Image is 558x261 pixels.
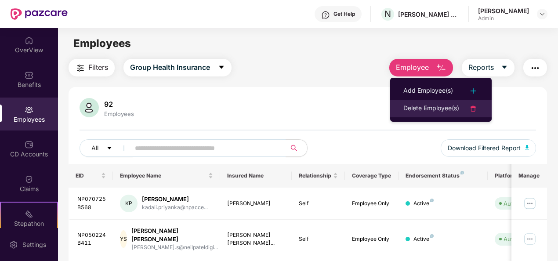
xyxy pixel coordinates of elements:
div: NP070725B568 [77,195,106,212]
div: Settings [20,240,49,249]
div: Platform Status [495,172,543,179]
img: svg+xml;base64,PHN2ZyB4bWxucz0iaHR0cDovL3d3dy53My5vcmcvMjAwMC9zdmciIHdpZHRoPSIyMSIgaGVpZ2h0PSIyMC... [25,210,33,218]
span: Filters [88,62,108,73]
img: svg+xml;base64,PHN2ZyB4bWxucz0iaHR0cDovL3d3dy53My5vcmcvMjAwMC9zdmciIHdpZHRoPSI4IiBoZWlnaHQ9IjgiIH... [430,199,434,202]
img: svg+xml;base64,PHN2ZyBpZD0iQmVuZWZpdHMiIHhtbG5zPSJodHRwOi8vd3d3LnczLm9yZy8yMDAwL3N2ZyIgd2lkdGg9Ij... [25,71,33,80]
div: Stepathon [1,219,57,228]
div: [PERSON_NAME] [142,195,208,203]
img: svg+xml;base64,PHN2ZyB4bWxucz0iaHR0cDovL3d3dy53My5vcmcvMjAwMC9zdmciIHdpZHRoPSI4IiBoZWlnaHQ9IjgiIH... [430,234,434,238]
span: Download Filtered Report [448,143,521,153]
th: Employee Name [113,164,220,188]
div: Delete Employee(s) [403,103,459,114]
div: Get Help [333,11,355,18]
div: [PERSON_NAME] [PERSON_NAME] [131,227,218,243]
img: svg+xml;base64,PHN2ZyBpZD0iQ0RfQWNjb3VudHMiIGRhdGEtbmFtZT0iQ0QgQWNjb3VudHMiIHhtbG5zPSJodHRwOi8vd3... [25,140,33,149]
img: svg+xml;base64,PHN2ZyBpZD0iQ2xhaW0iIHhtbG5zPSJodHRwOi8vd3d3LnczLm9yZy8yMDAwL3N2ZyIgd2lkdGg9IjIwIi... [25,175,33,184]
span: caret-down [106,145,112,152]
div: KP [120,195,138,212]
button: Group Health Insurancecaret-down [123,59,232,76]
div: Self [299,235,338,243]
div: [PERSON_NAME].s@neilpateldigi... [131,243,218,252]
img: svg+xml;base64,PHN2ZyB4bWxucz0iaHR0cDovL3d3dy53My5vcmcvMjAwMC9zdmciIHdpZHRoPSI4IiBoZWlnaHQ9IjgiIH... [460,171,464,174]
button: Filters [69,59,115,76]
img: manageButton [523,232,537,246]
img: svg+xml;base64,PHN2ZyBpZD0iSGVscC0zMngzMiIgeG1sbnM9Imh0dHA6Ly93d3cudzMub3JnLzIwMDAvc3ZnIiB3aWR0aD... [321,11,330,19]
div: Auto Verified [504,235,539,243]
img: svg+xml;base64,PHN2ZyB4bWxucz0iaHR0cDovL3d3dy53My5vcmcvMjAwMC9zdmciIHhtbG5zOnhsaW5rPSJodHRwOi8vd3... [80,98,99,117]
div: kadali.priyanka@npacce... [142,203,208,212]
div: Active [413,199,434,208]
span: Relationship [299,172,332,179]
img: manageButton [523,196,537,210]
div: Employee Only [352,199,391,208]
button: Employee [389,59,453,76]
img: svg+xml;base64,PHN2ZyBpZD0iRHJvcGRvd24tMzJ4MzIiIHhtbG5zPSJodHRwOi8vd3d3LnczLm9yZy8yMDAwL3N2ZyIgd2... [539,11,546,18]
img: svg+xml;base64,PHN2ZyBpZD0iSG9tZSIgeG1sbnM9Imh0dHA6Ly93d3cudzMub3JnLzIwMDAvc3ZnIiB3aWR0aD0iMjAiIG... [25,36,33,45]
img: svg+xml;base64,PHN2ZyB4bWxucz0iaHR0cDovL3d3dy53My5vcmcvMjAwMC9zdmciIHdpZHRoPSIyNCIgaGVpZ2h0PSIyNC... [75,63,86,73]
th: EID [69,164,113,188]
span: caret-down [501,64,508,72]
span: Employee Name [120,172,207,179]
div: Employee Only [352,235,391,243]
img: svg+xml;base64,PHN2ZyB4bWxucz0iaHR0cDovL3d3dy53My5vcmcvMjAwMC9zdmciIHhtbG5zOnhsaW5rPSJodHRwOi8vd3... [525,145,529,150]
div: [PERSON_NAME] [478,7,529,15]
div: [PERSON_NAME] DIGITAL LLP [398,10,460,18]
span: EID [76,172,100,179]
div: Active [413,235,434,243]
th: Coverage Type [345,164,399,188]
img: svg+xml;base64,PHN2ZyB4bWxucz0iaHR0cDovL3d3dy53My5vcmcvMjAwMC9zdmciIHdpZHRoPSIyNCIgaGVpZ2h0PSIyNC... [530,63,540,73]
div: Admin [478,15,529,22]
span: Group Health Insurance [130,62,210,73]
div: NP050224B411 [77,231,106,248]
span: N [384,9,391,19]
span: Employees [73,37,131,50]
div: 92 [102,100,136,109]
button: Allcaret-down [80,139,133,157]
button: Download Filtered Report [441,139,536,157]
img: svg+xml;base64,PHN2ZyBpZD0iRW1wbG95ZWVzIiB4bWxucz0iaHR0cDovL3d3dy53My5vcmcvMjAwMC9zdmciIHdpZHRoPS... [25,105,33,114]
th: Manage [511,164,547,188]
span: caret-down [218,64,225,72]
span: search [286,145,303,152]
div: Employees [102,110,136,117]
div: [PERSON_NAME] [PERSON_NAME]... [227,231,285,248]
span: Reports [468,62,494,73]
img: svg+xml;base64,PHN2ZyB4bWxucz0iaHR0cDovL3d3dy53My5vcmcvMjAwMC9zdmciIHhtbG5zOnhsaW5rPSJodHRwOi8vd3... [436,63,446,73]
div: YS [120,230,127,248]
div: Self [299,199,338,208]
th: Insured Name [220,164,292,188]
div: [PERSON_NAME] [227,199,285,208]
div: Auto Verified [504,199,539,208]
img: svg+xml;base64,PHN2ZyBpZD0iU2V0dGluZy0yMHgyMCIgeG1sbnM9Imh0dHA6Ly93d3cudzMub3JnLzIwMDAvc3ZnIiB3aW... [9,240,18,249]
div: Endorsement Status [406,172,481,179]
button: search [286,139,308,157]
th: Relationship [292,164,345,188]
button: Reportscaret-down [462,59,515,76]
img: svg+xml;base64,PHN2ZyB4bWxucz0iaHR0cDovL3d3dy53My5vcmcvMjAwMC9zdmciIHdpZHRoPSIyNCIgaGVpZ2h0PSIyNC... [468,103,478,114]
span: Employee [396,62,429,73]
span: All [91,143,98,153]
div: Add Employee(s) [403,86,453,96]
img: New Pazcare Logo [11,8,68,20]
img: svg+xml;base64,PHN2ZyB4bWxucz0iaHR0cDovL3d3dy53My5vcmcvMjAwMC9zdmciIHdpZHRoPSIyNCIgaGVpZ2h0PSIyNC... [468,86,478,96]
